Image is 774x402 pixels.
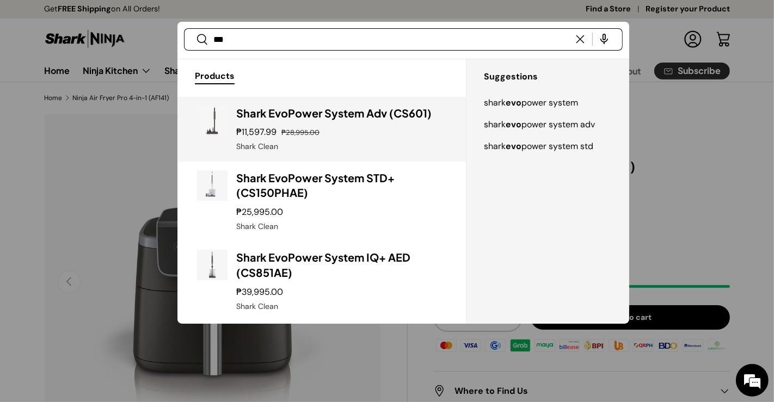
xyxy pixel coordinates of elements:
span: power system adv [521,119,595,130]
strong: ₱11,597.99 [236,126,279,138]
a: sharkevopower system std [466,135,629,157]
button: View all search results [177,321,466,367]
a: Shark EvoPower System IQ+ AED (CS851AE) ₱39,995.00 Shark Clean [177,241,466,321]
div: Shark Clean [236,221,446,232]
div: Shark Clean [236,301,446,312]
mark: evo [506,119,521,130]
h3: Shark EvoPower System STD+ (CS150PHAE) [236,170,446,201]
div: Minimize live chat window [179,5,205,32]
a: sharkevopower system [466,92,629,114]
span: shark [484,119,506,130]
a: Shark EvoPower System STD+ (CS150PHAE) ₱25,995.00 Shark Clean [177,162,466,242]
a: sharkevopower system adv [466,114,629,135]
button: Products [195,64,235,88]
span: shark [484,97,506,108]
h3: Suggestions [484,66,629,88]
div: Chat with us now [57,61,183,75]
mark: evo [506,97,521,108]
a: Shark EvoPower System Adv (CS601) ₱11,597.99 ₱28,995.00 Shark Clean [177,97,466,162]
span: We're online! [63,127,150,237]
h3: Shark EvoPower System Adv (CS601) [236,106,446,121]
h3: Shark EvoPower System IQ+ AED (CS851AE) [236,250,446,280]
textarea: Type your message and hit 'Enter' [5,278,207,316]
span: power system [521,97,578,108]
strong: ₱39,995.00 [236,286,286,298]
speech-search-button: Search by voice [587,27,622,51]
s: ₱28,995.00 [281,128,320,137]
span: power system std [521,140,593,152]
strong: ₱25,995.00 [236,206,286,218]
div: Shark Clean [236,141,446,152]
mark: evo [506,140,521,152]
span: shark [484,140,506,152]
